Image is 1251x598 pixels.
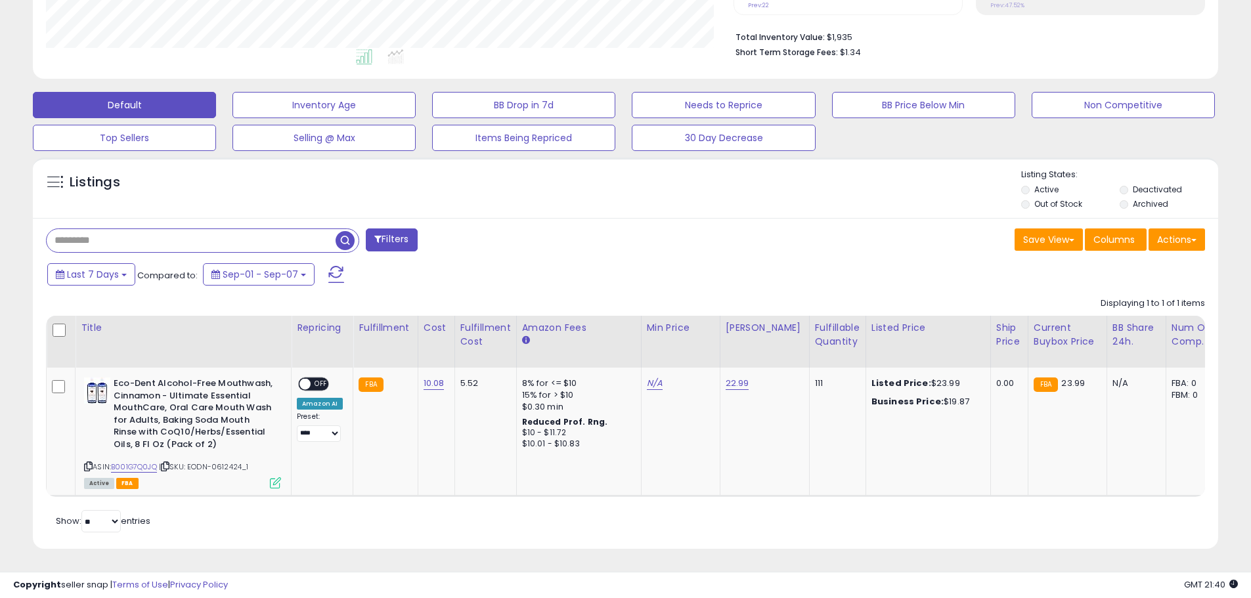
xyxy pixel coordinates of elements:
[33,125,216,151] button: Top Sellers
[1034,377,1058,392] small: FBA
[232,125,416,151] button: Selling @ Max
[159,461,249,472] span: | SKU: EODN-0612424_1
[1172,321,1219,349] div: Num of Comp.
[359,377,383,392] small: FBA
[13,579,228,591] div: seller snap | |
[1061,377,1085,389] span: 23.99
[1101,297,1205,310] div: Displaying 1 to 1 of 1 items
[990,1,1024,9] small: Prev: 47.52%
[33,92,216,118] button: Default
[522,321,636,335] div: Amazon Fees
[1034,321,1101,349] div: Current Buybox Price
[84,377,281,487] div: ASIN:
[424,377,445,390] a: 10.08
[522,416,608,427] b: Reduced Prof. Rng.
[56,515,150,527] span: Show: entries
[748,1,769,9] small: Prev: 22
[1184,578,1238,591] span: 2025-09-15 21:40 GMT
[203,263,315,286] button: Sep-01 - Sep-07
[111,461,157,473] a: B001G7Q0JQ
[632,92,815,118] button: Needs to Reprice
[1034,198,1082,209] label: Out of Stock
[297,412,343,442] div: Preset:
[232,92,416,118] button: Inventory Age
[735,28,1195,44] li: $1,935
[366,228,417,251] button: Filters
[432,92,615,118] button: BB Drop in 7d
[424,321,449,335] div: Cost
[726,321,804,335] div: [PERSON_NAME]
[840,46,861,58] span: $1.34
[522,401,631,413] div: $0.30 min
[1034,184,1059,195] label: Active
[522,377,631,389] div: 8% for <= $10
[632,125,815,151] button: 30 Day Decrease
[311,379,332,390] span: OFF
[13,578,61,591] strong: Copyright
[522,438,631,450] div: $10.01 - $10.83
[137,269,198,282] span: Compared to:
[647,321,714,335] div: Min Price
[1133,184,1182,195] label: Deactivated
[84,377,110,404] img: 51+wKsdNyuL._SL40_.jpg
[735,47,838,58] b: Short Term Storage Fees:
[996,377,1018,389] div: 0.00
[647,377,663,390] a: N/A
[832,92,1015,118] button: BB Price Below Min
[522,389,631,401] div: 15% for > $10
[1133,198,1168,209] label: Archived
[1032,92,1215,118] button: Non Competitive
[1149,228,1205,251] button: Actions
[871,395,944,408] b: Business Price:
[112,578,168,591] a: Terms of Use
[1015,228,1083,251] button: Save View
[223,268,298,281] span: Sep-01 - Sep-07
[170,578,228,591] a: Privacy Policy
[871,396,980,408] div: $19.87
[871,377,931,389] b: Listed Price:
[726,377,749,390] a: 22.99
[67,268,119,281] span: Last 7 Days
[297,398,343,410] div: Amazon AI
[460,377,506,389] div: 5.52
[1085,228,1147,251] button: Columns
[359,321,412,335] div: Fulfillment
[522,335,530,347] small: Amazon Fees.
[1093,233,1135,246] span: Columns
[1112,321,1160,349] div: BB Share 24h.
[1172,377,1215,389] div: FBA: 0
[47,263,135,286] button: Last 7 Days
[815,377,856,389] div: 111
[522,427,631,438] div: $10 - $11.72
[1112,377,1156,389] div: N/A
[996,321,1022,349] div: Ship Price
[815,321,860,349] div: Fulfillable Quantity
[297,321,347,335] div: Repricing
[81,321,286,335] div: Title
[1021,169,1218,181] p: Listing States:
[84,478,114,489] span: All listings currently available for purchase on Amazon
[116,478,139,489] span: FBA
[1172,389,1215,401] div: FBM: 0
[735,32,825,43] b: Total Inventory Value:
[70,173,120,192] h5: Listings
[871,321,985,335] div: Listed Price
[871,377,980,389] div: $23.99
[432,125,615,151] button: Items Being Repriced
[460,321,511,349] div: Fulfillment Cost
[114,377,273,454] b: Eco-Dent Alcohol-Free Mouthwash, Cinnamon - Ultimate Essential MouthCare, Oral Care Mouth Wash fo...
